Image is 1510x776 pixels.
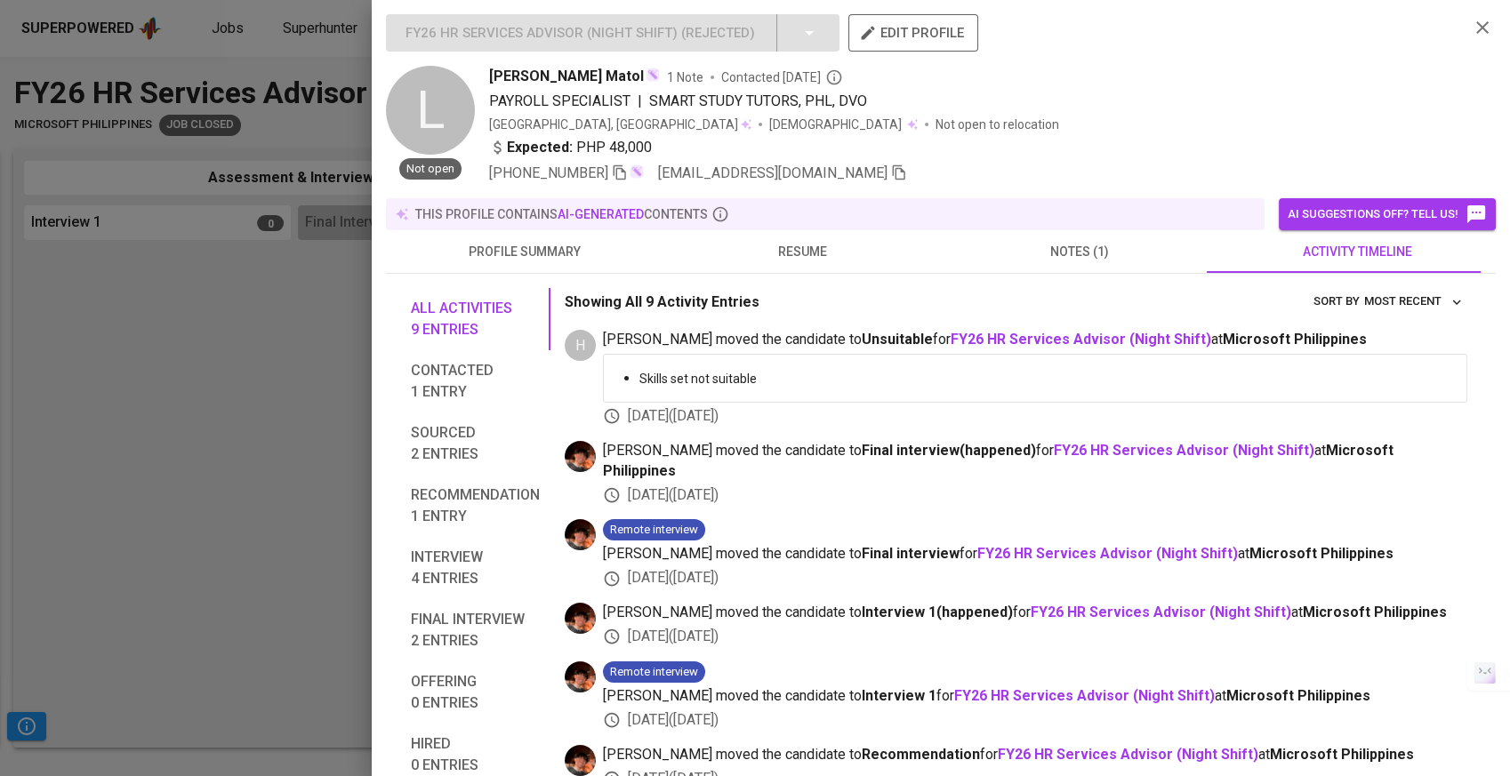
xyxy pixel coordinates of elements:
[565,603,596,634] img: diemas@glints.com
[825,68,843,86] svg: By Philippines recruiter
[603,441,1467,482] span: [PERSON_NAME] moved the candidate to for at
[507,137,573,158] b: Expected:
[603,664,705,681] span: Remote interview
[603,330,1467,350] span: [PERSON_NAME] moved the candidate to for at
[862,331,933,348] b: Unsuitable
[489,116,751,133] div: [GEOGRAPHIC_DATA], [GEOGRAPHIC_DATA]
[1288,204,1487,225] span: AI suggestions off? Tell us!
[848,14,978,52] button: edit profile
[603,745,1467,765] span: [PERSON_NAME] moved the candidate to for at
[1226,687,1370,704] span: Microsoft Philippines
[954,687,1215,704] a: FY26 HR Services Advisor (Night Shift)
[1249,545,1394,562] span: Microsoft Philippines
[565,519,596,550] img: diemas@glints.com
[565,292,759,313] p: Showing All 9 Activity Entries
[936,116,1059,133] p: Not open to relocation
[603,603,1467,623] span: [PERSON_NAME] moved the candidate to for at
[397,241,653,263] span: profile summary
[603,710,1467,731] div: [DATE] ( [DATE] )
[862,442,1036,459] b: Final interview ( happened )
[646,68,660,82] img: magic_wand.svg
[603,406,1467,427] div: [DATE] ( [DATE] )
[638,91,642,112] span: |
[1279,198,1496,230] button: AI suggestions off? Tell us!
[489,66,644,87] span: [PERSON_NAME] Matol
[674,241,930,263] span: resume
[848,25,978,39] a: edit profile
[399,161,462,178] span: Not open
[862,604,1013,620] b: Interview 1 ( happened )
[1223,331,1367,348] span: Microsoft Philippines
[1360,288,1467,316] button: sort by
[603,544,1467,564] span: [PERSON_NAME] moved the candidate to for at
[952,241,1208,263] span: notes (1)
[489,137,652,158] div: PHP 48,000
[998,746,1258,763] a: FY26 HR Services Advisor (Night Shift)
[411,671,540,714] span: Offering 0 entries
[1313,294,1360,308] span: sort by
[630,164,644,179] img: magic_wand.svg
[1364,292,1463,312] span: Most Recent
[658,164,888,181] span: [EMAIL_ADDRESS][DOMAIN_NAME]
[863,21,964,44] span: edit profile
[1054,442,1314,459] a: FY26 HR Services Advisor (Night Shift)
[411,547,540,589] span: Interview 4 entries
[603,627,1467,647] div: [DATE] ( [DATE] )
[721,68,843,86] span: Contacted [DATE]
[862,746,980,763] b: Recommendation
[862,687,936,704] b: Interview 1
[603,485,1467,506] div: [DATE] ( [DATE] )
[411,609,540,652] span: Final interview 2 entries
[558,207,644,221] span: AI-generated
[411,733,540,776] span: Hired 0 entries
[951,331,1211,348] a: FY26 HR Services Advisor (Night Shift)
[1229,241,1485,263] span: activity timeline
[565,661,596,692] img: diemas@glints.com
[603,686,1467,707] span: [PERSON_NAME] moved the candidate to for at
[977,545,1238,562] a: FY26 HR Services Advisor (Night Shift)
[1031,604,1291,620] a: FY26 HR Services Advisor (Night Shift)
[489,164,608,181] span: [PHONE_NUMBER]
[603,522,705,539] span: Remote interview
[411,360,540,403] span: Contacted 1 entry
[386,66,475,155] div: L
[1303,604,1447,620] span: Microsoft Philippines
[411,484,540,527] span: Recommendation 1 entry
[565,330,596,361] div: H
[649,92,867,109] span: SMART STUDY TUTORS, PHL, DVO
[489,92,631,109] span: PAYROLL SPECIALIST
[603,442,1394,479] span: Microsoft Philippines
[565,441,596,472] img: diemas@glints.com
[415,205,708,223] p: this profile contains contents
[1270,746,1414,763] span: Microsoft Philippines
[411,422,540,465] span: Sourced 2 entries
[769,116,904,133] span: [DEMOGRAPHIC_DATA]
[639,370,1452,388] p: Skills set not suitable
[667,68,703,86] span: 1 Note
[862,545,960,562] b: Final interview
[411,298,540,340] span: All activities 9 entries
[603,568,1467,588] div: [DATE] ( [DATE] )
[565,745,596,776] img: diemas@glints.com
